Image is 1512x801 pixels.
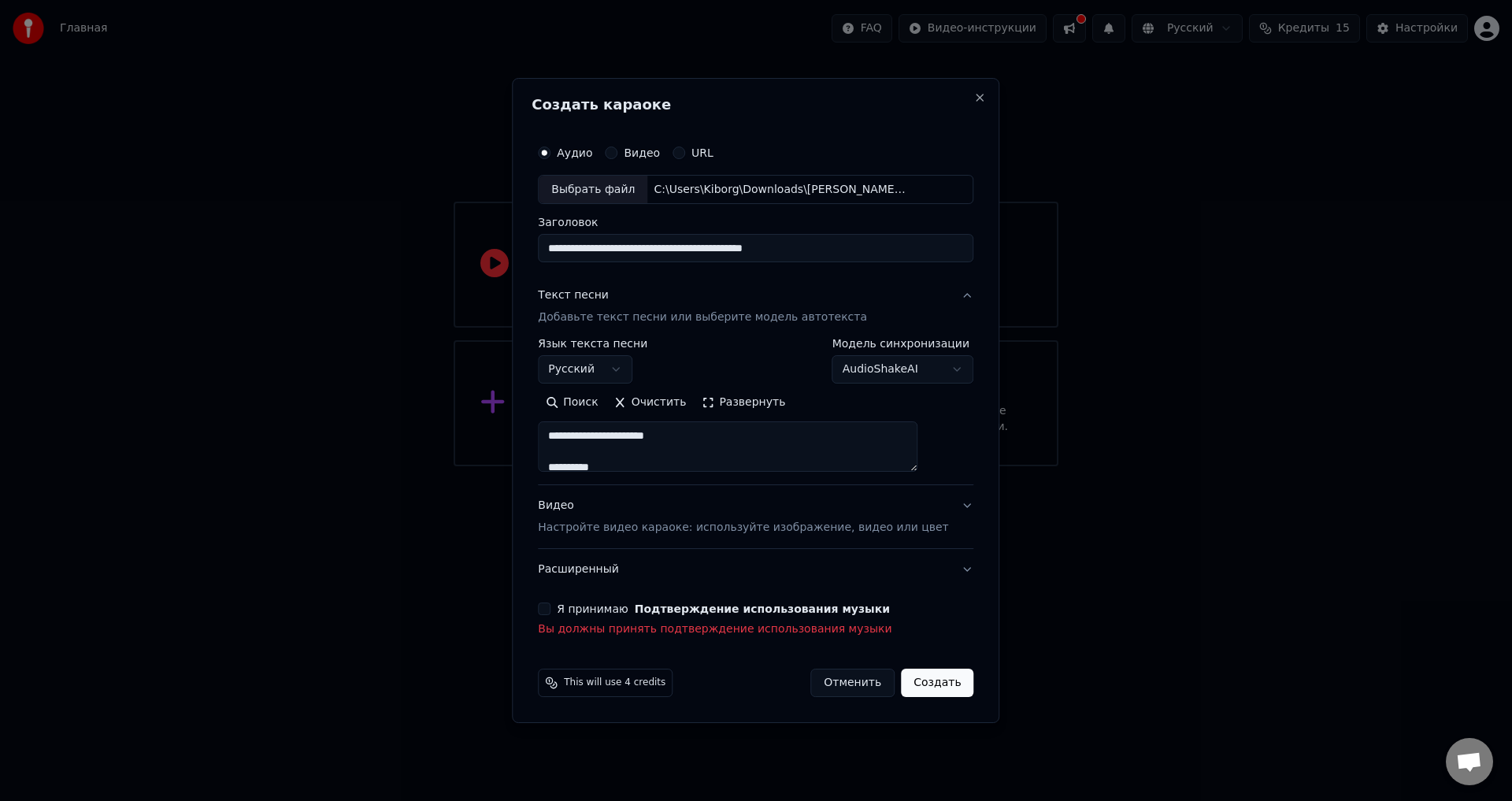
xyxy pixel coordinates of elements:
label: Аудио [557,147,592,158]
button: Очистить [606,391,695,416]
h2: Создать караоке [532,98,980,112]
label: URL [691,147,713,158]
button: Поиск [538,391,606,416]
div: Текст песни [538,288,609,304]
p: Вы должны принять подтверждение использования музыки [538,621,973,637]
button: Расширенный [538,549,973,590]
button: Отменить [810,669,895,697]
button: Текст песниДобавьте текст песни или выберите модель автотекста [538,276,973,339]
button: Развернуть [694,391,793,416]
label: Я принимаю [557,603,890,614]
label: Язык текста песни [538,339,647,350]
div: Выбрать файл [539,176,647,204]
span: This will use 4 credits [564,677,665,689]
div: C:\Users\Kiborg\Downloads\[PERSON_NAME] - По Барам ([PERSON_NAME] & [PERSON_NAME] Remix).mp3 [647,182,915,198]
button: Создать [901,669,973,697]
label: Видео [624,147,660,158]
div: Текст песниДобавьте текст песни или выберите модель автотекста [538,339,973,485]
button: Я принимаю [635,603,890,614]
label: Заголовок [538,217,973,228]
div: Видео [538,499,948,536]
button: ВидеоНастройте видео караоке: используйте изображение, видео или цвет [538,486,973,549]
label: Модель синхронизации [832,339,974,350]
p: Добавьте текст песни или выберите модель автотекста [538,310,867,326]
p: Настройте видео караоке: используйте изображение, видео или цвет [538,520,948,536]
